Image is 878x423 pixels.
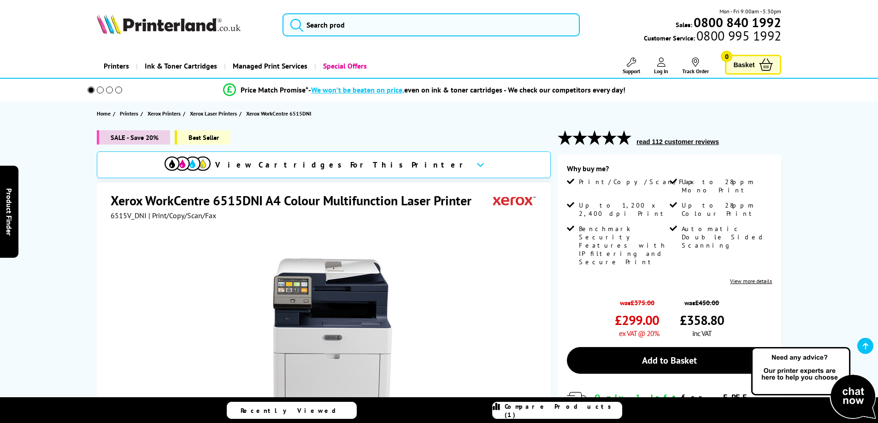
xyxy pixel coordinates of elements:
a: Compare Products (1) [492,402,622,419]
a: 0800 840 1992 [692,18,781,27]
span: Best Seller [175,130,230,145]
span: was [680,294,724,307]
a: Home [97,109,113,118]
a: Xerox Laser Printers [190,109,239,118]
span: Automatic Double Sided Scanning [682,225,770,249]
span: Benchmark Security Features with IP filtering and Secure Print [579,225,667,266]
strike: £450.00 [695,298,719,307]
span: Home [97,109,111,118]
img: Printerland Logo [97,14,241,34]
span: inc VAT [692,329,712,338]
span: Ink & Toner Cartridges [145,54,217,78]
a: View more details [730,278,772,284]
span: Xerox Laser Printers [190,109,237,118]
span: Sales: [676,20,692,29]
a: Printerland Logo [97,14,271,36]
span: We won’t be beaten on price, [311,85,404,94]
span: Log In [654,68,668,75]
span: Only 1 left [595,392,682,403]
a: Basket 0 [725,55,781,75]
a: Printers [97,54,136,78]
a: Support [623,58,640,75]
a: Add to Basket [567,347,772,374]
div: Why buy me? [567,164,772,178]
span: £358.80 [680,312,724,329]
a: Xerox Printers [147,109,183,118]
span: Up to 1,200 x 2,400 dpi Print [579,201,667,218]
img: Open Live Chat window [749,346,878,421]
div: - even on ink & toner cartridges - We check our competitors every day! [308,85,625,94]
a: Log In [654,58,668,75]
span: Xerox WorkCentre 6515DNI [246,109,311,118]
strike: £375.00 [631,298,654,307]
span: Mon - Fri 9:00am - 5:30pm [719,7,781,16]
a: Printers [120,109,141,118]
img: Xerox [493,192,536,209]
span: Compare Products (1) [505,402,622,419]
b: 0800 840 1992 [694,14,781,31]
span: 0 [721,51,732,62]
img: View Cartridges [165,156,211,171]
span: View Cartridges For This Printer [215,160,469,170]
input: Search prod [283,13,580,36]
span: SALE - Save 20% [97,130,170,145]
span: Printers [120,109,138,118]
button: read 112 customer reviews [634,138,722,146]
a: Xerox WorkCentre 6515DNI [246,109,313,118]
span: Up to 28ppm Colour Print [682,201,770,218]
span: 0800 995 1992 [695,31,781,40]
span: Up to 28ppm Mono Print [682,178,770,194]
span: Product Finder [5,188,14,235]
a: Recently Viewed [227,402,357,419]
li: modal_Promise [75,82,774,98]
span: was [615,294,659,307]
img: Xerox WorkCentre 6515DNI [235,238,415,419]
div: for FREE Next Day Delivery [595,392,772,413]
span: £299.00 [615,312,659,329]
span: Recently Viewed [241,406,345,415]
span: Price Match Promise* [241,85,308,94]
span: | Print/Copy/Scan/Fax [148,211,216,220]
a: Special Offers [314,54,374,78]
a: Managed Print Services [224,54,314,78]
span: Print/Copy/Scan/Fax [579,178,697,186]
a: Track Order [682,58,709,75]
span: Xerox Printers [147,109,181,118]
span: Support [623,68,640,75]
span: Basket [733,58,754,71]
a: Ink & Toner Cartridges [136,54,224,78]
span: Customer Service: [644,31,781,42]
span: 6515V_DNI [111,211,147,220]
span: ex VAT @ 20% [619,329,659,338]
h1: Xerox WorkCentre 6515DNI A4 Colour Multifunction Laser Printer [111,192,481,209]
